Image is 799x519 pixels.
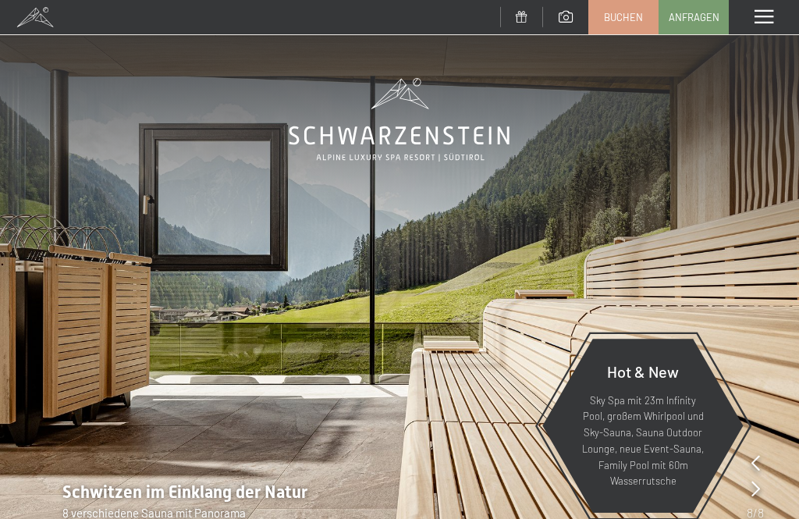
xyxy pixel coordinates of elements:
p: Sky Spa mit 23m Infinity Pool, großem Whirlpool und Sky-Sauna, Sauna Outdoor Lounge, neue Event-S... [581,393,705,490]
span: Anfragen [669,10,719,24]
span: Hot & New [607,362,679,381]
a: Anfragen [659,1,728,34]
a: Hot & New Sky Spa mit 23m Infinity Pool, großem Whirlpool und Sky-Sauna, Sauna Outdoor Lounge, ne... [542,338,744,514]
span: Schwitzen im Einklang der Natur [62,482,307,502]
span: Buchen [604,10,643,24]
a: Buchen [589,1,658,34]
